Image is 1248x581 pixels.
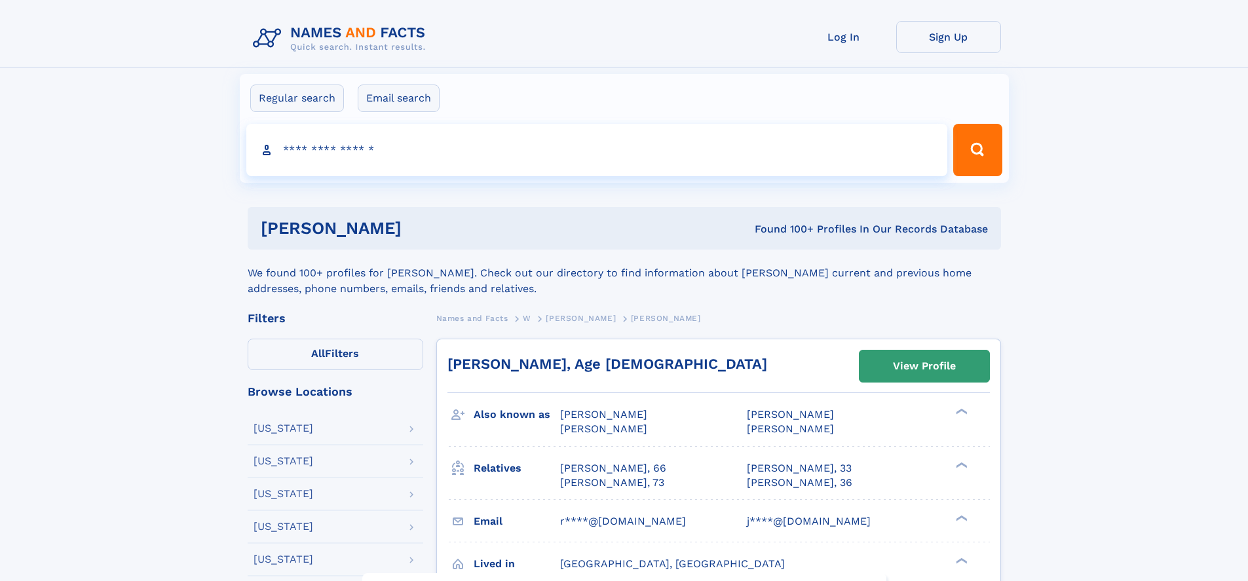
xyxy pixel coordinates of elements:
[248,386,423,398] div: Browse Locations
[261,220,578,236] h1: [PERSON_NAME]
[953,514,968,522] div: ❯
[631,314,701,323] span: [PERSON_NAME]
[747,422,834,435] span: [PERSON_NAME]
[953,556,968,565] div: ❯
[436,310,508,326] a: Names and Facts
[560,461,666,476] a: [PERSON_NAME], 66
[747,476,852,490] a: [PERSON_NAME], 36
[474,457,560,479] h3: Relatives
[896,21,1001,53] a: Sign Up
[560,422,647,435] span: [PERSON_NAME]
[560,476,664,490] a: [PERSON_NAME], 73
[791,21,896,53] a: Log In
[254,521,313,532] div: [US_STATE]
[248,339,423,370] label: Filters
[447,356,767,372] a: [PERSON_NAME], Age [DEMOGRAPHIC_DATA]
[523,310,531,326] a: W
[546,310,616,326] a: [PERSON_NAME]
[860,350,989,382] a: View Profile
[523,314,531,323] span: W
[747,461,852,476] a: [PERSON_NAME], 33
[254,423,313,434] div: [US_STATE]
[248,312,423,324] div: Filters
[254,554,313,565] div: [US_STATE]
[254,456,313,466] div: [US_STATE]
[474,403,560,426] h3: Also known as
[893,351,956,381] div: View Profile
[358,84,440,112] label: Email search
[560,408,647,421] span: [PERSON_NAME]
[250,84,344,112] label: Regular search
[953,407,968,416] div: ❯
[254,489,313,499] div: [US_STATE]
[248,250,1001,297] div: We found 100+ profiles for [PERSON_NAME]. Check out our directory to find information about [PERS...
[474,553,560,575] h3: Lived in
[560,557,785,570] span: [GEOGRAPHIC_DATA], [GEOGRAPHIC_DATA]
[578,222,988,236] div: Found 100+ Profiles In Our Records Database
[246,124,948,176] input: search input
[953,124,1002,176] button: Search Button
[953,460,968,469] div: ❯
[474,510,560,533] h3: Email
[311,347,325,360] span: All
[248,21,436,56] img: Logo Names and Facts
[747,408,834,421] span: [PERSON_NAME]
[546,314,616,323] span: [PERSON_NAME]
